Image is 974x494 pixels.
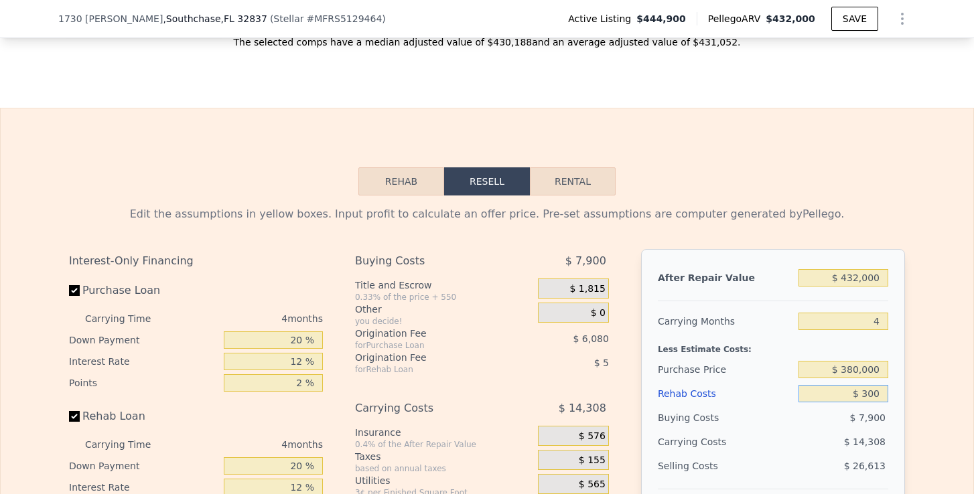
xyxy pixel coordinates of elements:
div: Origination Fee [355,351,504,364]
span: $ 14,308 [559,396,606,420]
div: 0.4% of the After Repair Value [355,439,533,450]
span: $444,900 [636,12,686,25]
div: Carrying Time [85,434,172,455]
div: 0.33% of the price + 550 [355,292,533,303]
div: Carrying Time [85,308,172,329]
div: Carrying Costs [658,430,742,454]
div: you decide! [355,316,533,327]
input: Rehab Loan [69,411,80,422]
div: Insurance [355,426,533,439]
button: Resell [444,167,530,195]
button: Rental [530,167,616,195]
span: $ 1,815 [569,283,605,295]
span: $ 155 [579,455,606,467]
div: Down Payment [69,455,218,477]
label: Purchase Loan [69,278,218,303]
div: Carrying Months [658,309,793,333]
span: $ 576 [579,430,606,442]
span: Active Listing [568,12,636,25]
div: Interest-Only Financing [69,249,323,273]
div: Edit the assumptions in yellow boxes. Input profit to calculate an offer price. Pre-set assumptio... [69,206,905,222]
span: Stellar [273,13,303,24]
div: Selling Costs [658,454,793,478]
span: $ 14,308 [844,436,886,447]
span: # MFRS5129464 [306,13,382,24]
span: $ 6,080 [573,333,608,344]
div: Points [69,372,218,394]
div: Taxes [355,450,533,463]
span: $ 7,900 [565,249,606,273]
span: , FL 32837 [221,13,267,24]
button: Show Options [889,5,916,32]
div: Title and Escrow [355,278,533,292]
label: Rehab Loan [69,404,218,428]
span: 1730 [PERSON_NAME] [58,12,163,25]
div: for Rehab Loan [355,364,504,375]
span: , Southchase [163,12,267,25]
div: Purchase Price [658,357,793,382]
span: Pellego ARV [708,12,766,25]
input: Purchase Loan [69,285,80,296]
div: Origination Fee [355,327,504,340]
span: $432,000 [766,13,815,24]
div: After Repair Value [658,266,793,290]
div: based on annual taxes [355,463,533,474]
div: 4 months [178,434,323,455]
div: for Purchase Loan [355,340,504,351]
div: Utilities [355,474,533,487]
span: $ 0 [591,307,606,319]
div: Other [355,303,533,316]
div: Buying Costs [355,249,504,273]
div: 4 months [178,308,323,329]
span: $ 26,613 [844,461,886,471]
div: ( ) [270,12,386,25]
div: Rehab Costs [658,382,793,406]
span: $ 565 [579,479,606,491]
div: Carrying Costs [355,396,504,420]
span: $ 7,900 [850,412,886,423]
span: $ 5 [594,357,609,368]
div: Interest Rate [69,351,218,372]
button: Rehab [358,167,444,195]
button: SAVE [831,7,878,31]
div: Less Estimate Costs: [658,333,888,357]
div: Down Payment [69,329,218,351]
div: Buying Costs [658,406,793,430]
